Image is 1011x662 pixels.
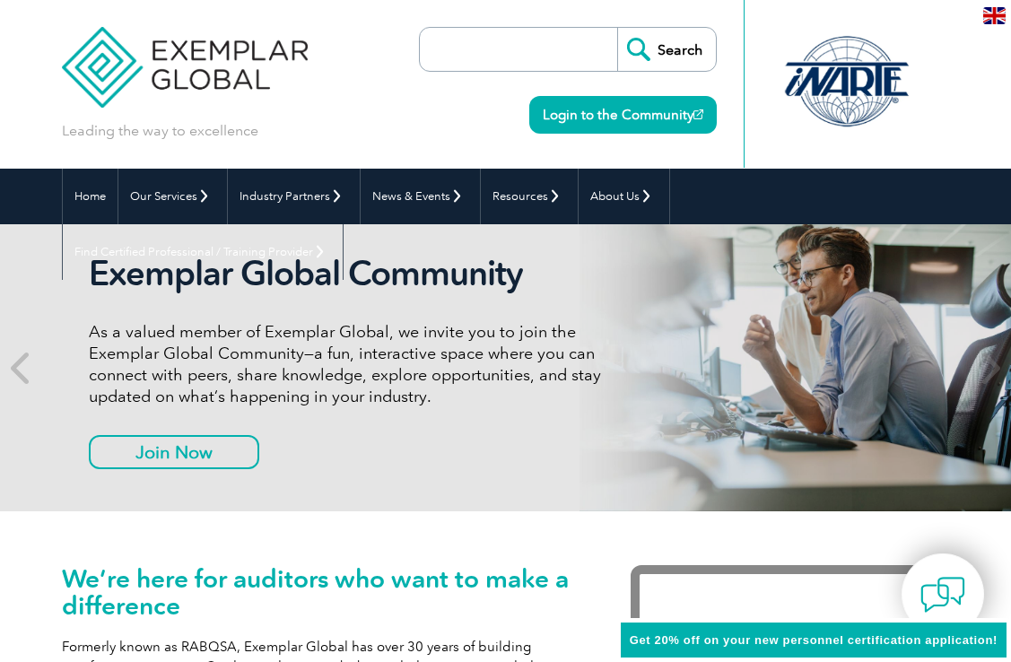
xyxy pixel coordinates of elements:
img: open_square.png [693,109,703,119]
h1: We’re here for auditors who want to make a difference [62,565,577,619]
a: Industry Partners [228,169,360,224]
p: As a valued member of Exemplar Global, we invite you to join the Exemplar Global Community—a fun,... [89,321,640,407]
a: Login to the Community [529,96,717,134]
a: Join Now [89,435,259,469]
span: Get 20% off on your new personnel certification application! [630,633,998,647]
img: en [983,7,1006,24]
a: About Us [579,169,669,224]
img: contact-chat.png [920,572,965,617]
a: Our Services [118,169,227,224]
a: Resources [481,169,578,224]
a: News & Events [361,169,480,224]
a: Home [63,169,118,224]
p: Leading the way to excellence [62,121,258,141]
input: Search [617,28,716,71]
a: Find Certified Professional / Training Provider [63,224,343,280]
